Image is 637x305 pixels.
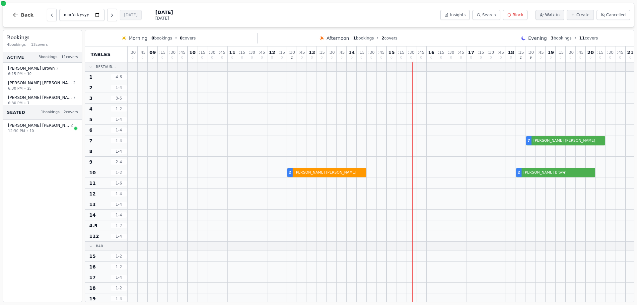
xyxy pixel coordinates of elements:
[21,13,34,17] span: Back
[89,169,96,176] span: 10
[229,50,235,55] span: 11
[353,36,374,41] span: bookings
[567,10,594,20] button: Create
[448,50,454,54] span: : 30
[7,42,26,48] span: 4 bookings
[472,10,500,20] button: Search
[338,50,345,54] span: : 45
[89,233,99,240] span: 112
[518,50,524,54] span: : 15
[353,36,356,40] span: 1
[111,149,127,154] span: 1 - 4
[111,170,127,175] span: 1 - 2
[96,64,116,69] span: Restaur...
[111,74,127,80] span: 4 - 6
[261,56,263,59] span: 0
[56,66,58,71] span: 2
[41,110,60,115] span: 1 bookings
[27,86,32,91] span: 25
[139,50,146,54] span: : 45
[89,95,93,102] span: 3
[289,170,291,176] span: 2
[576,12,590,18] span: Create
[629,56,631,59] span: 0
[400,56,402,59] span: 0
[528,138,530,144] span: 7
[617,50,623,54] span: : 45
[318,50,325,54] span: : 15
[281,56,283,59] span: 0
[71,123,73,128] span: 2
[24,86,26,91] span: •
[151,36,154,40] span: 0
[450,12,465,18] span: Insights
[47,9,57,21] button: Previous day
[181,56,183,59] span: 0
[159,50,166,54] span: : 15
[528,35,547,41] span: Evening
[351,56,353,59] span: 0
[320,56,322,59] span: 0
[31,42,48,48] span: 13 covers
[89,106,93,112] span: 4
[330,56,332,59] span: 0
[111,223,127,228] span: 1 - 2
[480,56,482,59] span: 0
[27,71,32,76] span: 10
[532,138,604,144] span: [PERSON_NAME] [PERSON_NAME]
[360,56,362,59] span: 0
[179,50,185,54] span: : 45
[61,54,78,60] span: 11 covers
[169,50,176,54] span: : 30
[340,56,342,59] span: 0
[539,56,541,59] span: 0
[579,56,581,59] span: 0
[370,56,372,59] span: 0
[111,138,127,143] span: 1 - 4
[301,56,303,59] span: 0
[111,85,127,90] span: 1 - 4
[7,54,24,60] span: Active
[89,295,96,302] span: 19
[378,50,385,54] span: : 45
[201,56,203,59] span: 0
[510,56,512,59] span: 0
[293,170,365,176] span: [PERSON_NAME] [PERSON_NAME]
[91,51,111,58] span: Tables
[478,50,484,54] span: : 15
[191,56,193,59] span: 0
[587,50,594,55] span: 20
[450,56,452,59] span: 0
[438,50,444,54] span: : 15
[152,56,154,59] span: 0
[460,56,462,59] span: 0
[557,50,564,54] span: : 15
[8,128,25,134] span: 12:30 PM
[231,56,233,59] span: 0
[219,50,225,54] span: : 45
[550,56,552,59] span: 0
[513,12,523,18] span: Block
[4,93,81,108] button: [PERSON_NAME] [PERSON_NAME]76:30 PM•7
[239,50,245,54] span: : 15
[468,50,474,55] span: 17
[111,285,127,291] span: 1 - 2
[398,50,404,54] span: : 15
[241,56,243,59] span: 0
[430,56,432,59] span: 0
[530,56,531,59] span: 9
[368,50,375,54] span: : 30
[38,54,57,60] span: 3 bookings
[458,50,464,54] span: : 45
[129,35,148,41] span: Morning
[482,12,496,18] span: Search
[107,9,117,21] button: Next day
[221,56,223,59] span: 0
[309,50,315,55] span: 13
[111,234,127,239] span: 1 - 4
[111,202,127,207] span: 1 - 4
[111,159,127,165] span: 2 - 4
[89,84,93,91] span: 2
[627,50,633,55] span: 21
[8,80,72,86] span: [PERSON_NAME] [PERSON_NAME]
